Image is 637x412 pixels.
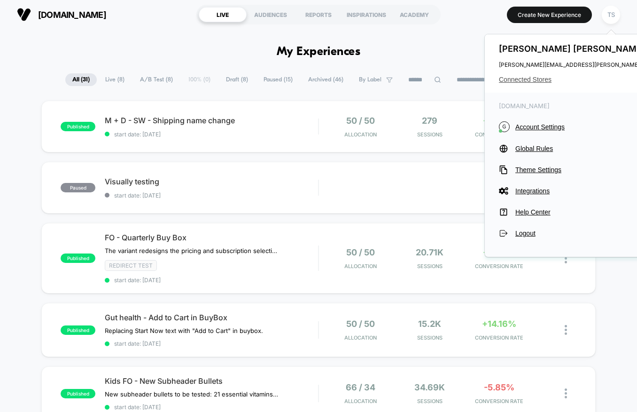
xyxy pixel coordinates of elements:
[484,382,514,392] span: -5.85%
[199,7,247,22] div: LIVE
[344,398,377,404] span: Allocation
[346,247,375,257] span: 50 / 50
[422,116,437,126] span: 279
[256,73,300,86] span: Paused ( 15 )
[105,390,279,398] span: New subheader bullets to be tested: 21 essential vitamins from 100% organic fruits & veggiesSuppo...
[565,254,567,263] img: close
[397,398,462,404] span: Sessions
[105,233,318,242] span: FO - Quarterly Buy Box
[105,116,318,125] span: M + D - SW - Shipping name change
[14,7,109,22] button: [DOMAIN_NAME]
[602,6,620,24] div: TS
[359,76,381,83] span: By Label
[301,73,350,86] span: Archived ( 46 )
[105,404,318,411] span: start date: [DATE]
[565,388,567,398] img: close
[418,319,441,329] span: 15.2k
[342,7,390,22] div: INSPIRATIONS
[247,7,295,22] div: AUDIENCES
[482,319,516,329] span: +14.16%
[416,247,443,257] span: 20.71k
[219,73,255,86] span: Draft ( 8 )
[61,325,95,335] span: published
[346,382,375,392] span: 66 / 34
[61,122,95,131] span: published
[466,398,531,404] span: CONVERSION RATE
[105,131,318,138] span: start date: [DATE]
[105,192,318,199] span: start date: [DATE]
[105,260,157,271] span: Redirect Test
[344,263,377,269] span: Allocation
[98,73,132,86] span: Live ( 8 )
[38,10,106,20] span: [DOMAIN_NAME]
[133,73,180,86] span: A/B Test ( 8 )
[61,389,95,398] span: published
[61,254,95,263] span: published
[105,247,279,254] span: The variant redesigns the pricing and subscription selection interface by introducing a more stru...
[105,376,318,386] span: Kids FO - New Subheader Bullets
[466,131,531,138] span: CONVERSION RATE
[295,7,342,22] div: REPORTS
[397,334,462,341] span: Sessions
[414,382,445,392] span: 34.69k
[17,8,31,22] img: Visually logo
[65,73,97,86] span: All ( 31 )
[507,7,592,23] button: Create New Experience
[105,177,318,186] span: Visually testing
[466,263,531,269] span: CONVERSION RATE
[105,277,318,284] span: start date: [DATE]
[105,313,318,322] span: Gut health - Add to Cart in BuyBox
[483,247,515,257] span: +1.99%
[499,121,510,132] i: G
[565,325,567,335] img: close
[346,116,375,126] span: 50 / 50
[344,334,377,341] span: Allocation
[277,45,361,59] h1: My Experiences
[397,263,462,269] span: Sessions
[61,183,95,192] span: paused
[344,131,377,138] span: Allocation
[599,5,623,24] button: TS
[105,340,318,347] span: start date: [DATE]
[346,319,375,329] span: 50 / 50
[397,131,462,138] span: Sessions
[390,7,438,22] div: ACADEMY
[483,116,515,126] span: +9.79%
[105,327,263,334] span: Replacing Start Now text with "Add to Cart" in buybox.
[466,334,531,341] span: CONVERSION RATE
